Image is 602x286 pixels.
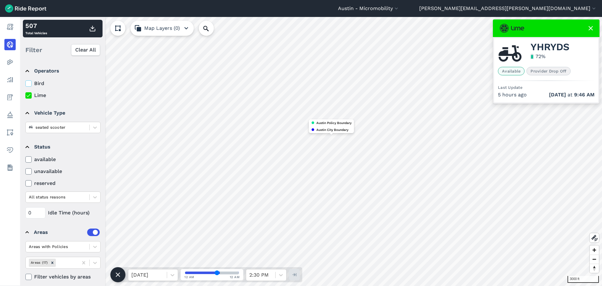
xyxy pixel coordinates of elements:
[25,21,47,30] div: 507
[20,17,602,286] canvas: Map
[590,264,599,273] button: Reset bearing to north
[590,255,599,264] button: Zoom out
[316,120,351,126] span: Austin Policy Boundary
[184,275,194,279] span: 12 AM
[25,156,101,163] label: available
[4,144,16,156] a: Health
[498,45,522,62] img: Lime seated scooter
[5,4,46,13] img: Ride Report
[4,162,16,173] a: Datasets
[130,21,194,36] button: Map Layers (0)
[526,67,570,75] span: Provider Drop Off
[25,138,100,156] summary: Status
[549,92,566,98] span: [DATE]
[29,259,49,267] div: Areas (17)
[199,21,224,36] input: Search Location or Vehicles
[549,91,594,99] span: at
[4,57,16,68] a: Heatmaps
[71,44,100,56] button: Clear All
[75,46,96,54] span: Clear All
[316,127,348,132] span: Austin City Boundary
[4,92,16,103] a: Fees
[4,21,16,33] a: Report
[25,224,100,241] summary: Areas
[25,273,101,281] label: Filter vehicles by areas
[338,5,399,12] button: Austin - Micromobility
[25,180,101,187] label: reserved
[25,62,100,80] summary: Operators
[419,5,597,12] button: [PERSON_NAME][EMAIL_ADDRESS][PERSON_NAME][DOMAIN_NAME]
[230,275,240,279] span: 12 AM
[34,229,100,236] div: Areas
[4,39,16,50] a: Realtime
[574,92,594,98] span: 9:46 AM
[590,246,599,255] button: Zoom in
[498,67,525,75] span: Available
[25,21,47,36] div: Total Vehicles
[23,40,103,60] div: Filter
[531,43,569,51] span: YHRYDS
[25,92,101,99] label: Lime
[498,91,594,99] div: 5 hours ago
[25,104,100,122] summary: Vehicle Type
[25,80,101,87] label: Bird
[4,109,16,121] a: Policy
[25,207,101,219] div: Idle Time (hours)
[500,24,524,33] img: Lime
[568,276,599,283] div: 3000 ft
[25,168,101,175] label: unavailable
[4,74,16,85] a: Analyze
[49,259,56,267] div: Remove Areas (17)
[4,127,16,138] a: Areas
[498,85,522,90] span: Last Update
[536,53,546,60] div: 72 %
